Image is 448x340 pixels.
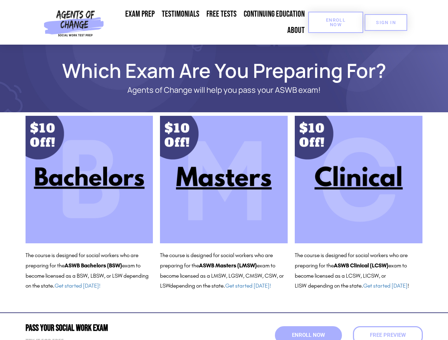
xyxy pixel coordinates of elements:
[361,282,409,289] span: . !
[55,282,100,289] a: Get started [DATE]!
[170,282,271,289] span: depending on the state.
[199,262,257,269] b: ASWB Masters (LMSW)
[22,62,426,79] h1: Which Exam Are You Preparing For?
[26,250,153,291] p: The course is designed for social workers who are preparing for the exam to become licensed as a ...
[50,86,398,95] p: Agents of Change will help you pass your ASWB exam!
[292,333,325,338] span: Enroll Now
[122,6,158,22] a: Exam Prep
[370,333,406,338] span: Free Preview
[365,14,407,31] a: SIGN IN
[65,262,122,269] b: ASWB Bachelors (BSW)
[295,250,422,291] p: The course is designed for social workers who are preparing for the exam to become licensed as a ...
[240,6,308,22] a: Continuing Education
[320,18,352,27] span: Enroll Now
[160,250,288,291] p: The course is designed for social workers who are preparing for the exam to become licensed as a ...
[363,282,408,289] a: Get started [DATE]
[334,262,388,269] b: ASWB Clinical (LCSW)
[225,282,271,289] a: Get started [DATE]!
[308,282,361,289] span: depending on the state
[376,20,396,25] span: SIGN IN
[308,12,363,33] a: Enroll Now
[203,6,240,22] a: Free Tests
[26,324,221,333] h2: Pass Your Social Work Exam
[107,6,308,39] nav: Menu
[158,6,203,22] a: Testimonials
[284,22,308,39] a: About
